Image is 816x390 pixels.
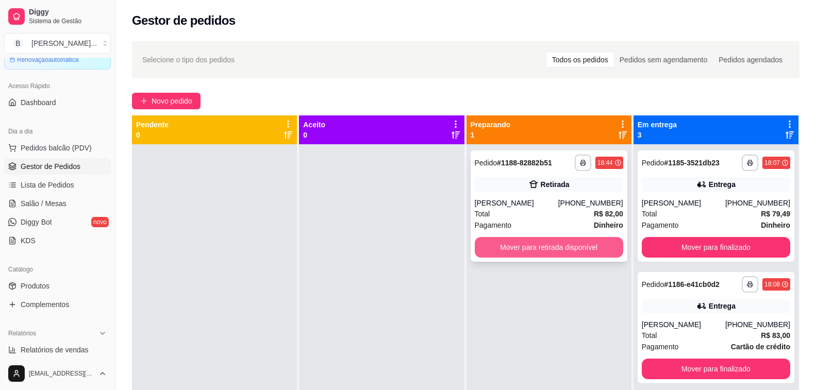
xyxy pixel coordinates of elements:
[475,219,512,231] span: Pagamento
[132,93,201,109] button: Novo pedido
[713,53,788,67] div: Pedidos agendados
[642,159,664,167] span: Pedido
[136,130,169,140] p: 0
[4,140,111,156] button: Pedidos balcão (PDV)
[303,130,325,140] p: 0
[764,280,780,289] div: 18:08
[642,237,790,258] button: Mover para finalizado
[4,296,111,313] a: Complementos
[21,143,92,153] span: Pedidos balcão (PDV)
[471,120,511,130] p: Preparando
[475,237,623,258] button: Mover para retirada disponível
[4,232,111,249] a: KDS
[475,198,558,208] div: [PERSON_NAME]
[541,179,570,190] div: Retirada
[4,214,111,230] a: Diggy Botnovo
[4,4,111,29] a: DiggySistema de Gestão
[4,158,111,175] a: Gestor de Pedidos
[642,341,679,352] span: Pagamento
[4,123,111,140] div: Dia a dia
[642,208,657,219] span: Total
[152,95,192,107] span: Novo pedido
[21,281,49,291] span: Produtos
[4,177,111,193] a: Lista de Pedidos
[21,97,56,108] span: Dashboard
[4,278,111,294] a: Produtos
[31,38,97,48] div: [PERSON_NAME] ...
[597,159,613,167] div: 18:44
[664,159,719,167] strong: # 1185-3521db23
[642,330,657,341] span: Total
[21,299,69,310] span: Complementos
[132,12,236,29] h2: Gestor de pedidos
[140,97,147,105] span: plus
[642,280,664,289] span: Pedido
[475,208,490,219] span: Total
[497,159,552,167] strong: # 1188-82882b51
[725,198,790,208] div: [PHONE_NUMBER]
[764,159,780,167] div: 18:07
[29,369,94,378] span: [EMAIL_ADDRESS][DOMAIN_NAME]
[638,120,677,130] p: Em entrega
[303,120,325,130] p: Aceito
[761,221,790,229] strong: Dinheiro
[475,159,497,167] span: Pedido
[558,198,623,208] div: [PHONE_NUMBER]
[142,54,235,65] span: Selecione o tipo dos pedidos
[664,280,719,289] strong: # 1186-e41cb0d2
[4,342,111,358] a: Relatórios de vendas
[21,235,36,246] span: KDS
[614,53,713,67] div: Pedidos sem agendamento
[17,56,78,64] article: Renovação automática
[8,329,36,337] span: Relatórios
[642,319,725,330] div: [PERSON_NAME]
[4,94,111,111] a: Dashboard
[21,217,52,227] span: Diggy Bot
[13,38,23,48] span: B
[642,198,725,208] div: [PERSON_NAME]
[638,130,677,140] p: 3
[731,343,790,351] strong: Cartão de crédito
[136,120,169,130] p: Pendente
[4,195,111,212] a: Salão / Mesas
[725,319,790,330] div: [PHONE_NUMBER]
[594,221,623,229] strong: Dinheiro
[4,33,111,54] button: Select a team
[4,261,111,278] div: Catálogo
[546,53,614,67] div: Todos os pedidos
[709,301,736,311] div: Entrega
[709,179,736,190] div: Entrega
[21,345,89,355] span: Relatórios de vendas
[761,331,790,340] strong: R$ 83,00
[29,8,107,17] span: Diggy
[4,78,111,94] div: Acesso Rápido
[594,210,623,218] strong: R$ 82,00
[29,17,107,25] span: Sistema de Gestão
[761,210,790,218] strong: R$ 79,49
[21,198,66,209] span: Salão / Mesas
[4,361,111,386] button: [EMAIL_ADDRESS][DOMAIN_NAME]
[21,161,80,172] span: Gestor de Pedidos
[21,180,74,190] span: Lista de Pedidos
[471,130,511,140] p: 1
[642,219,679,231] span: Pagamento
[642,359,790,379] button: Mover para finalizado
